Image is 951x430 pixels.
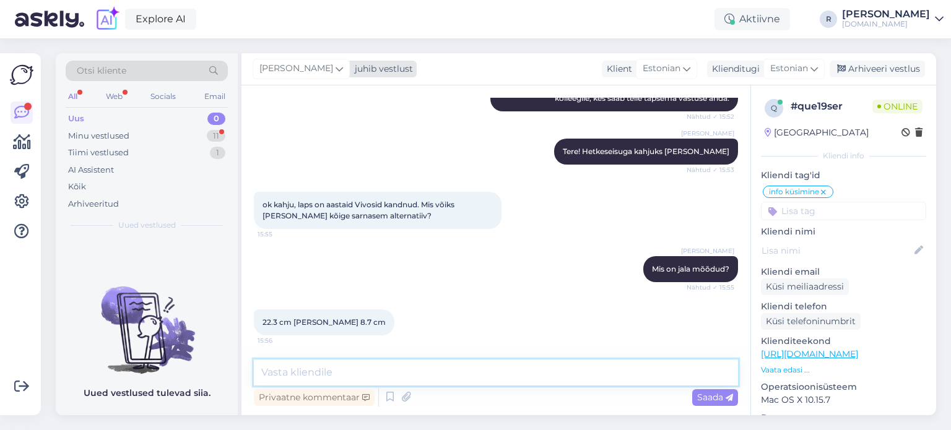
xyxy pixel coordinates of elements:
p: Kliendi nimi [761,225,926,238]
div: juhib vestlust [350,62,413,75]
p: Mac OS X 10.15.7 [761,393,926,406]
div: R [820,11,837,28]
span: Estonian [770,62,808,75]
img: explore-ai [94,6,120,32]
span: q [771,103,777,113]
p: Klienditeekond [761,335,926,348]
span: [PERSON_NAME] [259,62,333,75]
div: Web [103,88,125,105]
span: Nähtud ✓ 15:52 [687,112,734,121]
div: # que19ser [791,99,872,114]
div: Aktiivne [714,8,790,30]
span: Uued vestlused [118,220,176,231]
div: Kõik [68,181,86,193]
div: 0 [207,113,225,125]
span: [PERSON_NAME] [681,246,734,256]
div: Tiimi vestlused [68,147,129,159]
div: All [66,88,80,105]
span: 22.3 cm [PERSON_NAME] 8.7 cm [263,317,386,327]
div: Email [202,88,228,105]
div: [GEOGRAPHIC_DATA] [765,126,869,139]
span: Nähtud ✓ 15:55 [687,283,734,292]
div: 11 [207,130,225,142]
div: [DOMAIN_NAME] [842,19,930,29]
div: Küsi meiliaadressi [761,278,849,295]
div: Klient [602,62,632,75]
div: Kliendi info [761,150,926,161]
span: Otsi kliente [77,64,126,77]
div: AI Assistent [68,164,114,176]
span: 15:56 [258,336,304,345]
img: Askly Logo [10,63,33,87]
a: [PERSON_NAME][DOMAIN_NAME] [842,9,944,29]
span: Tere! Hetkeseisuga kahjuks [PERSON_NAME] [563,147,729,156]
div: [PERSON_NAME] [842,9,930,19]
p: Brauser [761,411,926,424]
div: Klienditugi [707,62,760,75]
p: Uued vestlused tulevad siia. [84,387,211,400]
p: Kliendi email [761,265,926,278]
span: Nähtud ✓ 15:53 [687,165,734,174]
span: Saada [697,392,733,403]
input: Lisa tag [761,202,926,220]
input: Lisa nimi [762,244,912,257]
div: 1 [210,147,225,159]
p: Operatsioonisüsteem [761,381,926,393]
span: ok kahju, laps on aastaid Vivosid kandnud. Mis võiks [PERSON_NAME] kõige sarnasem alternatiiv? [263,200,456,220]
a: Explore AI [125,9,196,30]
div: Arhiveeritud [68,198,119,210]
span: Online [872,100,923,113]
p: Vaata edasi ... [761,364,926,376]
div: Uus [68,113,84,125]
span: info küsimine [769,188,819,196]
img: No chats [56,264,238,376]
div: Privaatne kommentaar [254,389,375,406]
a: [URL][DOMAIN_NAME] [761,348,858,359]
span: Mis on jala mõõdud? [652,264,729,273]
div: Küsi telefoninumbrit [761,313,861,330]
span: Estonian [643,62,680,75]
span: 15:55 [258,230,304,239]
div: Socials [148,88,178,105]
p: Kliendi tag'id [761,169,926,182]
div: Minu vestlused [68,130,129,142]
div: Arhiveeri vestlus [830,61,925,77]
p: Kliendi telefon [761,300,926,313]
span: [PERSON_NAME] [681,129,734,138]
